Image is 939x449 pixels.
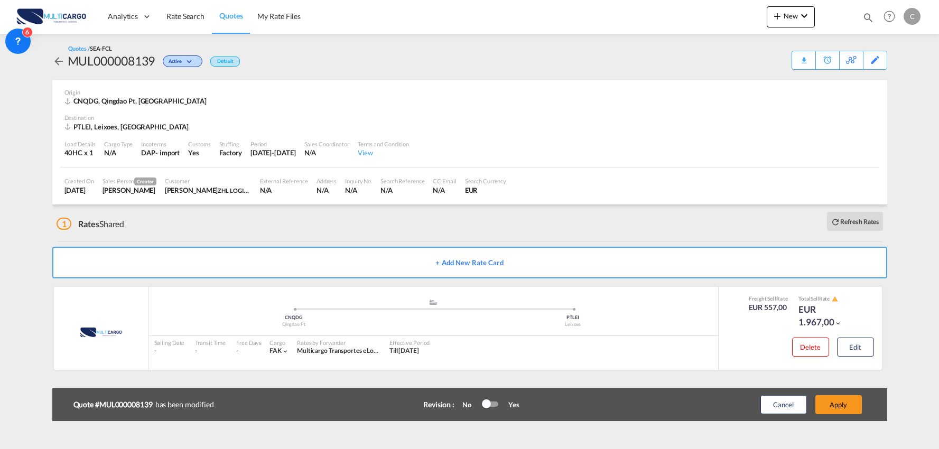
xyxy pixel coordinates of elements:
[880,7,904,26] div: Help
[141,140,180,148] div: Incoterms
[165,177,252,185] div: Customer
[269,347,282,354] span: FAK
[345,185,372,195] div: N/A
[465,177,507,185] div: Search Currency
[834,320,842,327] md-icon: icon-chevron-down
[166,12,204,21] span: Rate Search
[64,122,192,132] div: PTLEI, Leixoes, Europe
[831,295,838,303] button: icon-alert
[163,55,202,67] div: Change Status Here
[219,140,242,148] div: Stuffing
[811,295,819,302] span: Sell
[257,12,301,21] span: My Rate Files
[427,300,440,305] md-icon: assets/icons/custom/ship-fill.svg
[433,185,456,195] div: N/A
[104,140,133,148] div: Cargo Type
[188,148,210,157] div: Yes
[57,218,125,230] div: Shared
[219,148,242,157] div: Factory Stuffing
[260,177,308,185] div: External Reference
[837,338,874,357] button: Edit
[250,140,296,148] div: Period
[103,177,156,185] div: Sales Person
[64,96,209,106] div: CNQDG, Qingdao Pt, Middle East
[195,347,226,356] div: -
[498,400,519,409] div: Yes
[389,347,419,356] div: Till 17 Sep 2025
[52,247,887,278] button: + Add New Rate Card
[282,348,289,355] md-icon: icon-chevron-down
[52,55,65,68] md-icon: icon-arrow-left
[64,148,96,157] div: 40HC x 1
[250,148,296,157] div: 17 Sep 2025
[90,45,112,52] span: SEA-FCL
[64,177,94,185] div: Created On
[169,58,184,68] span: Active
[771,10,784,22] md-icon: icon-plus 400-fg
[457,400,482,409] div: No
[16,5,87,29] img: 82db67801a5411eeacfdbd8acfa81e61.png
[154,347,185,356] div: -
[188,140,210,148] div: Customs
[840,218,879,226] b: Refresh Rates
[749,302,788,313] div: EUR 557,00
[749,295,788,302] div: Freight Rate
[345,177,372,185] div: Inquiry No.
[317,177,337,185] div: Address
[57,218,72,230] span: 1
[304,140,349,148] div: Sales Coordinator
[798,303,851,329] div: EUR 1.967,00
[380,177,424,185] div: Search Reference
[880,7,898,25] span: Help
[236,347,238,356] div: -
[64,185,94,195] div: 18 Aug 2025
[154,321,434,328] div: Qingdao Pt
[465,185,507,195] div: EUR
[297,347,379,356] div: Multicargo Transportes e Logistica
[423,399,454,410] div: Revision :
[64,88,875,96] div: Origin
[862,12,874,23] md-icon: icon-magnify
[832,296,838,302] md-icon: icon-alert
[64,140,96,148] div: Load Details
[815,395,862,414] button: Apply
[767,295,776,302] span: Sell
[73,399,155,410] b: Quote #MUL000008139
[134,177,156,185] span: Creator
[358,140,409,148] div: Terms and Condition
[760,395,807,414] button: Cancel
[389,347,419,354] span: Till [DATE]
[210,57,239,67] div: Default
[798,10,811,22] md-icon: icon-chevron-down
[236,339,262,347] div: Free Days
[269,339,289,347] div: Cargo
[141,148,155,157] div: DAP
[792,338,829,357] button: Delete
[108,11,138,22] span: Analytics
[797,51,810,61] div: Quote PDF is not available at this time
[154,314,434,321] div: CNQDG
[165,185,252,195] div: CARRIE LI
[219,11,243,20] span: Quotes
[831,217,840,227] md-icon: icon-refresh
[78,219,99,229] span: Rates
[904,8,921,25] div: C
[297,339,379,347] div: Rates by Forwarder
[184,59,197,65] md-icon: icon-chevron-down
[771,12,811,20] span: New
[304,148,349,157] div: N/A
[73,397,391,413] div: has been modified
[317,185,337,195] div: N/A
[433,177,456,185] div: CC Email
[155,52,205,69] div: Change Status Here
[358,148,409,157] div: View
[73,97,207,105] span: CNQDG, Qingdao Pt, [GEOGRAPHIC_DATA]
[103,185,156,195] div: Cesar Teixeira
[380,185,424,195] div: N/A
[64,114,875,121] div: Destination
[862,12,874,27] div: icon-magnify
[68,52,155,69] div: MUL000008139
[433,321,713,328] div: Leixoes
[218,186,280,194] span: ZHL LOGISTICS CO.,LTD
[798,295,851,303] div: Total Rate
